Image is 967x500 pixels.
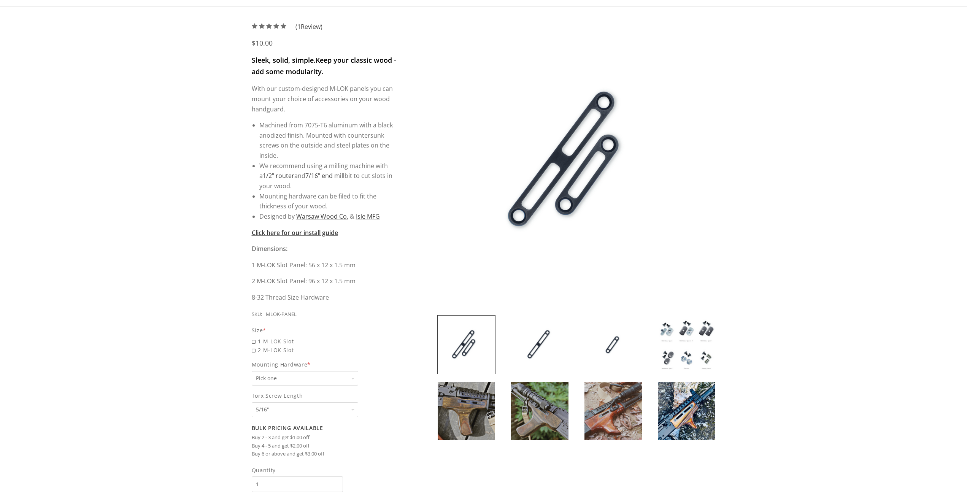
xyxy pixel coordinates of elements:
[252,260,397,270] p: 1 M-LOK Slot Panel: 56 x 12 x 1.5 mm
[252,84,393,113] span: With our custom-designed M-LOK panels you can mount your choice of accessories on your wood handg...
[584,382,642,440] img: DIY M-LOK Panel Inserts
[296,212,348,221] a: Warsaw Wood Co.
[252,56,396,76] strong: Keep your classic wood - add some modularity.
[252,402,358,417] select: Torx Screw Length
[263,171,294,180] a: 1/2" router
[259,161,397,191] li: We recommend using a milling machine with a and bit to cut slots in your wood.
[297,22,301,31] span: 1
[252,433,397,442] li: Buy 2 - 3 and get $1.00 off
[252,425,397,432] h2: Bulk Pricing Available
[252,310,262,319] div: SKU:
[259,211,397,222] li: Designed by &
[295,22,322,32] span: ( Review)
[511,316,568,374] img: DIY M-LOK Panel Inserts
[252,244,287,253] strong: Dimensions:
[252,450,397,458] li: Buy 6 or above and get $3.00 off
[511,382,568,440] img: DIY M-LOK Panel Inserts
[259,120,397,161] li: Machined from 7075-T6 aluminum with a black anodized finish. Mounted with countersunk screws on t...
[252,292,397,303] p: 8-32 Thread Size Hardware
[252,466,343,475] span: Quantity
[438,316,495,374] img: DIY M-LOK Panel Inserts
[252,326,397,335] div: Size
[438,382,495,440] img: DIY M-LOK Panel Inserts
[252,22,322,31] a: (1Review)
[252,276,397,286] p: 2 M-LOK Slot Panel: 96 x 12 x 1.5 mm
[658,316,715,374] img: DIY M-LOK Panel Inserts
[252,56,316,65] strong: Sleek, solid, simple.
[658,382,715,440] img: DIY M-LOK Panel Inserts
[252,229,338,237] a: Click here for our install guide
[356,212,380,221] a: Isle MFG
[252,391,397,400] span: Torx Screw Length
[266,310,297,319] div: MLOK-PANEL
[437,22,716,300] img: DIY M-LOK Panel Inserts
[305,171,345,180] a: 7/16" end mill
[252,346,397,354] span: 2 M-LOK Slot
[252,360,397,369] span: Mounting Hardware
[252,476,343,492] input: Quantity
[252,337,397,346] span: 1 M-LOK Slot
[252,38,273,48] span: $10.00
[584,316,642,374] img: DIY M-LOK Panel Inserts
[252,371,358,386] select: Mounting Hardware*
[259,191,397,211] li: Mounting hardware can be filed to fit the thickness of your wood.
[252,442,397,450] li: Buy 4 - 5 and get $2.00 off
